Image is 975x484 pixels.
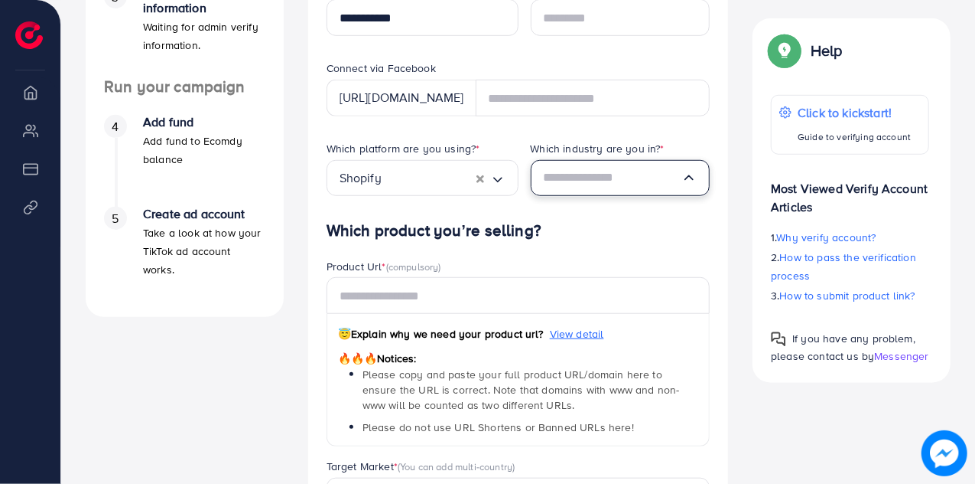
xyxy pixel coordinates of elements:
[338,351,417,366] span: Notices:
[112,210,119,227] span: 5
[327,259,441,274] label: Product Url
[386,260,441,273] span: (compulsory)
[15,21,43,49] img: logo
[771,167,929,216] p: Most Viewed Verify Account Articles
[921,430,967,476] img: image
[811,41,843,60] p: Help
[143,115,265,129] h4: Add fund
[362,367,680,414] span: Please copy and paste your full product URL/domain here to ensure the URL is correct. Note that d...
[340,166,382,190] span: Shopify
[338,351,377,366] span: 🔥🔥🔥
[86,207,284,299] li: Create ad account
[874,348,928,364] span: Messenger
[476,169,484,187] button: Clear Selected
[143,18,265,54] p: Waiting for admin verify information.
[338,326,544,342] span: Explain why we need your product url?
[327,141,480,156] label: Which platform are you using?
[327,80,476,116] div: [URL][DOMAIN_NAME]
[327,60,436,76] label: Connect via Facebook
[382,166,476,190] input: Search for option
[362,420,634,435] span: Please do not use URL Shortens or Banned URLs here!
[143,224,265,279] p: Take a look at how your TikTok ad account works.
[771,37,798,64] img: Popup guide
[544,166,682,190] input: Search for option
[143,207,265,221] h4: Create ad account
[86,77,284,96] h4: Run your campaign
[86,115,284,207] li: Add fund
[771,332,786,347] img: Popup guide
[550,326,604,342] span: View detail
[771,228,929,247] p: 1.
[531,160,710,196] div: Search for option
[798,128,911,146] p: Guide to verifying account
[771,286,929,305] p: 3.
[531,141,665,156] label: Which industry are you in?
[143,132,265,168] p: Add fund to Ecomdy balance
[327,221,710,240] h4: Which product you’re selling?
[771,248,929,285] p: 2.
[112,118,119,136] span: 4
[398,459,515,473] span: (You can add multi-country)
[777,230,876,245] span: Why verify account?
[327,160,518,196] div: Search for option
[771,331,915,364] span: If you have any problem, please contact us by
[338,326,351,342] span: 😇
[327,459,515,474] label: Target Market
[798,103,911,122] p: Click to kickstart!
[771,250,916,283] span: How to pass the verification process
[780,288,915,303] span: How to submit product link?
